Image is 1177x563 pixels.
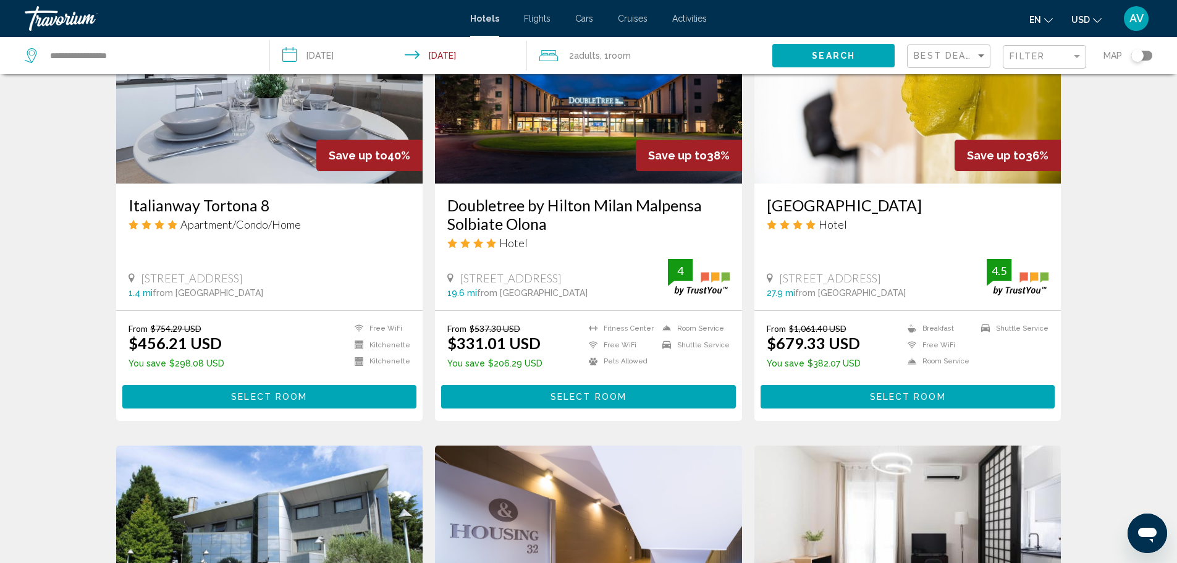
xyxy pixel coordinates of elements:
[499,236,528,250] span: Hotel
[618,14,648,23] a: Cruises
[767,196,1049,214] a: [GEOGRAPHIC_DATA]
[316,140,423,171] div: 40%
[129,334,222,352] ins: $456.21 USD
[967,149,1026,162] span: Save up to
[955,140,1061,171] div: 36%
[477,288,588,298] span: from [GEOGRAPHIC_DATA]
[180,218,301,231] span: Apartment/Condo/Home
[441,388,736,402] a: Select Room
[901,340,975,350] li: Free WiFi
[569,47,600,64] span: 2
[767,358,861,368] p: $382.07 USD
[656,340,730,350] li: Shuttle Service
[129,218,411,231] div: 4 star Apartment
[761,388,1055,402] a: Select Room
[470,323,520,334] del: $537.30 USD
[772,44,895,67] button: Search
[819,218,847,231] span: Hotel
[231,392,307,402] span: Select Room
[329,149,387,162] span: Save up to
[470,14,499,23] a: Hotels
[812,51,855,61] span: Search
[270,37,528,74] button: Check-in date: Aug 26, 2025 Check-out date: Aug 29, 2025
[447,196,730,233] a: Doubletree by Hilton Milan Malpensa Solbiate Olona
[914,51,987,62] mat-select: Sort by
[761,385,1055,408] button: Select Room
[767,288,795,298] span: 27.9 mi
[795,288,906,298] span: from [GEOGRAPHIC_DATA]
[668,259,730,295] img: trustyou-badge.svg
[648,149,707,162] span: Save up to
[914,51,979,61] span: Best Deals
[348,356,410,366] li: Kitchenette
[460,271,562,285] span: [STREET_ADDRESS]
[153,288,263,298] span: from [GEOGRAPHIC_DATA]
[348,323,410,334] li: Free WiFi
[122,388,417,402] a: Select Room
[527,37,772,74] button: Travelers: 2 adults, 0 children
[524,14,551,23] a: Flights
[441,385,736,408] button: Select Room
[129,196,411,214] a: Italianway Tortona 8
[600,47,631,64] span: , 1
[672,14,707,23] a: Activities
[1128,514,1167,553] iframe: Bouton de lancement de la fenêtre de messagerie
[551,392,626,402] span: Select Room
[129,288,153,298] span: 1.4 mi
[767,358,804,368] span: You save
[767,334,860,352] ins: $679.33 USD
[129,323,148,334] span: From
[609,51,631,61] span: Room
[987,263,1011,278] div: 4.5
[129,358,224,368] p: $298.08 USD
[767,218,1049,231] div: 4 star Hotel
[779,271,881,285] span: [STREET_ADDRESS]
[583,323,656,334] li: Fitness Center
[870,392,946,402] span: Select Room
[975,323,1048,334] li: Shuttle Service
[141,271,243,285] span: [STREET_ADDRESS]
[1122,50,1152,61] button: Toggle map
[1029,15,1041,25] span: en
[1129,12,1144,25] span: AV
[447,236,730,250] div: 4 star Hotel
[1029,11,1053,28] button: Change language
[129,358,166,368] span: You save
[583,356,656,366] li: Pets Allowed
[636,140,742,171] div: 38%
[447,323,466,334] span: From
[583,340,656,350] li: Free WiFi
[1003,44,1086,70] button: Filter
[1010,51,1045,61] span: Filter
[447,358,542,368] p: $206.29 USD
[122,385,417,408] button: Select Room
[789,323,846,334] del: $1,061.40 USD
[447,358,485,368] span: You save
[1103,47,1122,64] span: Map
[151,323,201,334] del: $754.29 USD
[668,263,693,278] div: 4
[348,340,410,350] li: Kitchenette
[901,356,975,366] li: Room Service
[575,14,593,23] a: Cars
[987,259,1048,295] img: trustyou-badge.svg
[447,288,477,298] span: 19.6 mi
[656,323,730,334] li: Room Service
[447,334,541,352] ins: $331.01 USD
[1120,6,1152,32] button: User Menu
[1071,11,1102,28] button: Change currency
[25,6,458,31] a: Travorium
[767,323,786,334] span: From
[1071,15,1090,25] span: USD
[574,51,600,61] span: Adults
[901,323,975,334] li: Breakfast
